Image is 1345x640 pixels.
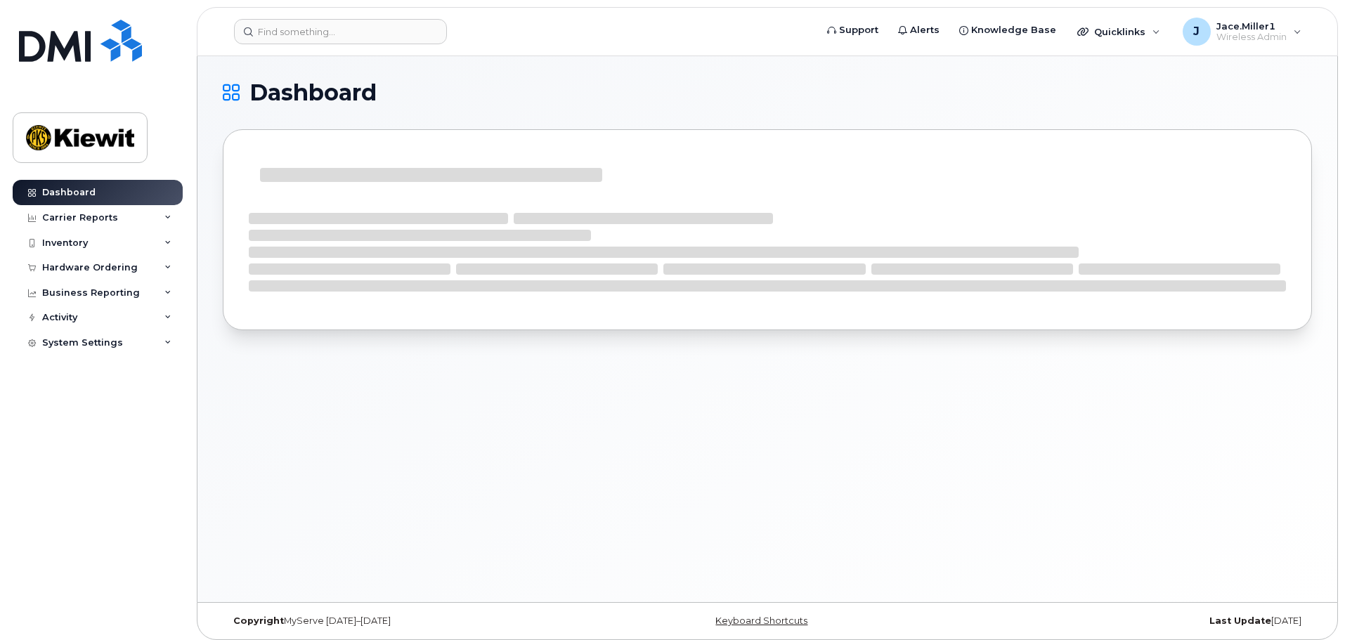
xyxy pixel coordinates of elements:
span: Dashboard [249,82,377,103]
strong: Last Update [1209,615,1271,626]
strong: Copyright [233,615,284,626]
div: [DATE] [949,615,1312,627]
div: MyServe [DATE]–[DATE] [223,615,586,627]
a: Keyboard Shortcuts [715,615,807,626]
